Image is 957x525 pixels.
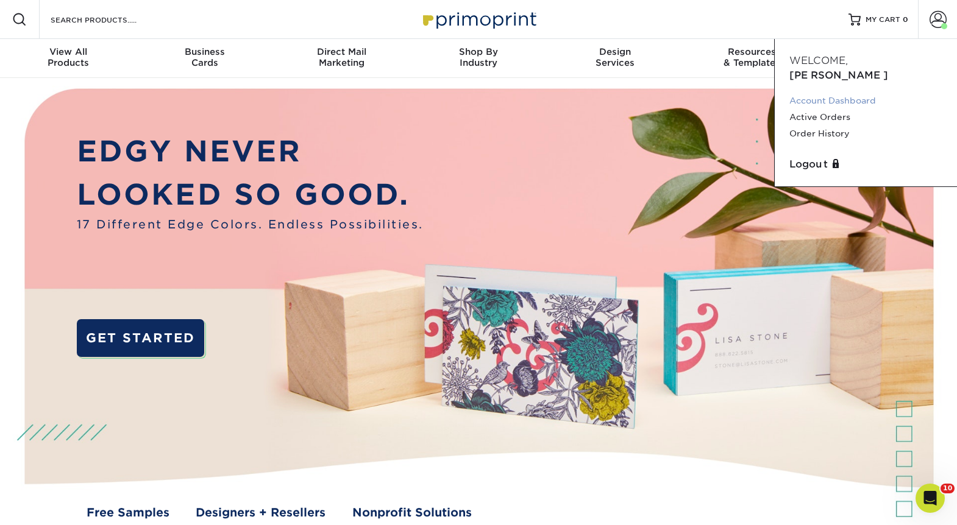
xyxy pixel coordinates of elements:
[77,173,424,216] p: LOOKED SO GOOD.
[274,39,410,78] a: Direct MailMarketing
[77,319,205,357] a: GET STARTED
[77,130,424,173] p: EDGY NEVER
[137,46,273,57] span: Business
[418,6,539,32] img: Primoprint
[77,216,424,233] span: 17 Different Edge Colors. Endless Possibilities.
[683,39,820,78] a: Resources& Templates
[683,46,820,68] div: & Templates
[196,504,326,521] a: Designers + Resellers
[352,504,472,521] a: Nonprofit Solutions
[789,93,942,109] a: Account Dashboard
[916,484,945,513] iframe: Intercom live chat
[547,39,683,78] a: DesignServices
[410,46,547,68] div: Industry
[410,39,547,78] a: Shop ByIndustry
[789,125,942,142] a: Order History
[789,55,848,66] span: Welcome,
[547,46,683,68] div: Services
[274,46,410,57] span: Direct Mail
[789,69,888,81] span: [PERSON_NAME]
[87,504,169,521] a: Free Samples
[903,15,908,24] span: 0
[49,12,168,27] input: SEARCH PRODUCTS.....
[789,109,942,125] a: Active Orders
[866,15,900,25] span: MY CART
[683,46,820,57] span: Resources
[547,46,683,57] span: Design
[137,46,273,68] div: Cards
[789,157,942,172] a: Logout
[137,39,273,78] a: BusinessCards
[410,46,547,57] span: Shop By
[274,46,410,68] div: Marketing
[941,484,955,493] span: 10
